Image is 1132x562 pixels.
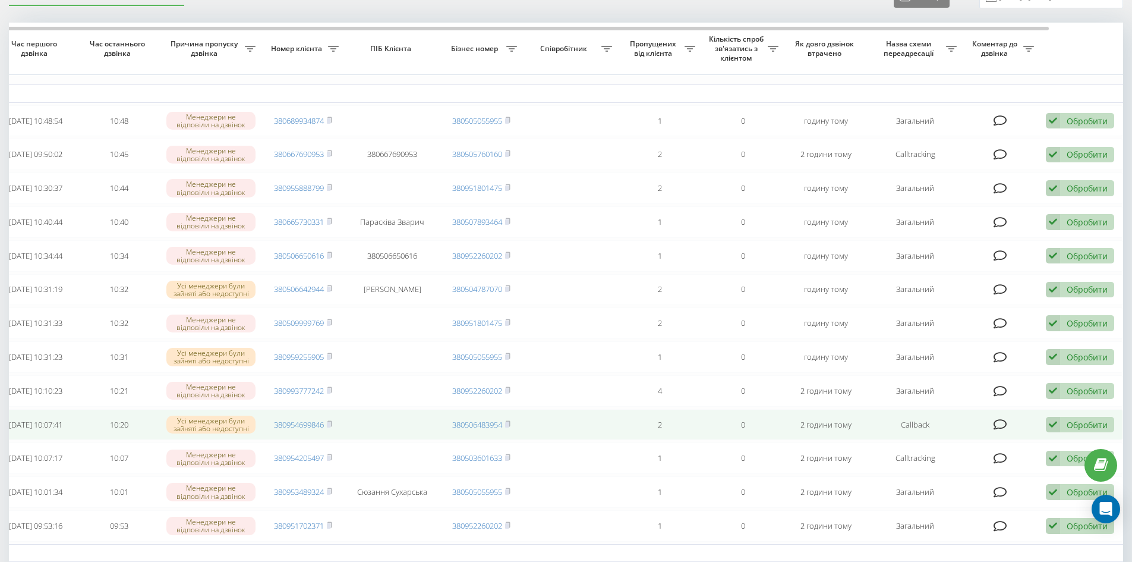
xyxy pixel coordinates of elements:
td: Загальний [868,240,963,272]
div: Менеджери не відповіли на дзвінок [166,382,256,400]
span: Пропущених від клієнта [624,39,685,58]
td: Загальний [868,341,963,373]
div: Менеджери не відповіли на дзвінок [166,247,256,265]
td: годину тому [784,172,868,204]
a: 380954205497 [274,453,324,463]
span: ПІБ Клієнта [355,44,430,54]
span: Назва схеми переадресації [874,39,946,58]
div: Обробити [1067,216,1108,228]
td: [PERSON_NAME] [345,274,440,306]
span: Як довго дзвінок втрачено [794,39,858,58]
td: годину тому [784,206,868,238]
td: 2 [618,139,701,170]
div: Менеджери не відповіли на дзвінок [166,146,256,164]
td: 1 [618,442,701,474]
a: 380955888799 [274,183,324,193]
a: 380506483954 [452,419,502,430]
div: Обробити [1067,520,1108,532]
td: 10:44 [77,172,160,204]
a: 380953489324 [274,486,324,497]
a: 380505055955 [452,486,502,497]
td: 2 [618,307,701,339]
td: 10:32 [77,274,160,306]
td: 0 [701,341,784,373]
span: Номер клієнта [267,44,328,54]
td: 0 [701,510,784,542]
span: Кількість спроб зв'язатись з клієнтом [707,34,768,62]
a: 380504787070 [452,284,502,294]
td: 1 [618,105,701,137]
td: 10:01 [77,476,160,508]
a: 380505055955 [452,351,502,362]
td: 10:07 [77,442,160,474]
span: Бізнес номер [446,44,506,54]
td: Парасківа Зварич [345,206,440,238]
td: 2 години тому [784,375,868,407]
td: 2 години тому [784,510,868,542]
div: Обробити [1067,453,1108,464]
a: 380509999769 [274,318,324,328]
a: 380952260202 [452,250,502,261]
td: Загальний [868,274,963,306]
span: Час першого дзвінка [4,39,68,58]
div: Менеджери не відповіли на дзвінок [166,112,256,130]
td: 0 [701,307,784,339]
a: 380954699846 [274,419,324,430]
td: 10:32 [77,307,160,339]
td: Загальний [868,206,963,238]
td: 2 години тому [784,409,868,441]
a: 380507893464 [452,216,502,227]
td: 10:21 [77,375,160,407]
td: Calltracking [868,139,963,170]
td: Загальний [868,510,963,542]
td: 09:53 [77,510,160,542]
a: 380951801475 [452,183,502,193]
td: Загальний [868,105,963,137]
a: 380952260202 [452,385,502,396]
td: 2 [618,172,701,204]
td: 1 [618,510,701,542]
div: Усі менеджери були зайняті або недоступні [166,281,256,299]
div: Обробити [1067,385,1108,397]
div: Менеджери не відповіли на дзвінок [166,483,256,501]
td: 2 години тому [784,442,868,474]
td: 1 [618,476,701,508]
div: Обробити [1067,183,1108,194]
td: 0 [701,476,784,508]
td: Загальний [868,307,963,339]
td: 2 години тому [784,476,868,508]
div: Обробити [1067,250,1108,262]
div: Менеджери не відповіли на дзвінок [166,213,256,231]
a: 380993777242 [274,385,324,396]
a: 380665730331 [274,216,324,227]
td: 10:20 [77,409,160,441]
td: 0 [701,375,784,407]
td: 0 [701,274,784,306]
td: Сюзання Сухарська [345,476,440,508]
a: 380951801475 [452,318,502,328]
td: 1 [618,341,701,373]
td: 0 [701,105,784,137]
td: 10:45 [77,139,160,170]
div: Менеджери не відповіли на дзвінок [166,517,256,535]
td: годину тому [784,341,868,373]
span: Причина пропуску дзвінка [166,39,245,58]
td: 10:34 [77,240,160,272]
div: Менеджери не відповіли на дзвінок [166,179,256,197]
td: Calltracking [868,442,963,474]
span: Коментар до дзвінка [969,39,1023,58]
a: 380952260202 [452,520,502,531]
div: Обробити [1067,351,1108,363]
td: 1 [618,240,701,272]
td: 4 [618,375,701,407]
div: Усі менеджери були зайняті або недоступні [166,348,256,366]
a: 380505760160 [452,149,502,159]
td: 380506650616 [345,240,440,272]
div: Обробити [1067,318,1108,329]
div: Усі менеджери були зайняті або недоступні [166,416,256,434]
td: годину тому [784,105,868,137]
a: 380959255905 [274,351,324,362]
a: 380503601633 [452,453,502,463]
td: 10:31 [77,341,160,373]
td: 10:40 [77,206,160,238]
